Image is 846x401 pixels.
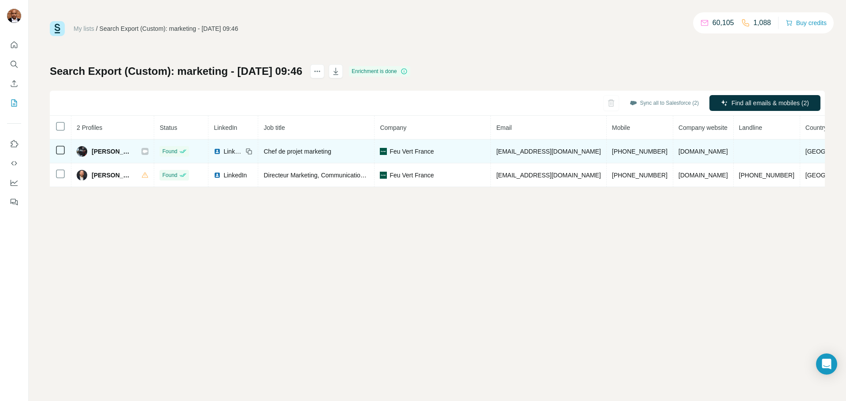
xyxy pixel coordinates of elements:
[496,124,512,131] span: Email
[679,148,728,155] span: [DOMAIN_NAME]
[390,171,434,180] span: Feu Vert France
[7,95,21,111] button: My lists
[753,18,771,28] p: 1,088
[92,147,133,156] span: [PERSON_NAME]
[92,171,133,180] span: [PERSON_NAME]
[96,24,98,33] li: /
[223,171,247,180] span: LinkedIn
[380,148,387,155] img: company-logo
[679,172,728,179] span: [DOMAIN_NAME]
[162,171,177,179] span: Found
[805,124,827,131] span: Country
[7,37,21,53] button: Quick start
[162,147,177,155] span: Found
[263,124,285,131] span: Job title
[77,124,102,131] span: 2 Profiles
[214,124,237,131] span: LinkedIn
[496,172,601,179] span: [EMAIL_ADDRESS][DOMAIN_NAME]
[160,124,177,131] span: Status
[739,172,794,179] span: [PHONE_NUMBER]
[380,172,387,179] img: company-logo
[612,148,668,155] span: [PHONE_NUMBER]
[77,146,87,157] img: Avatar
[709,95,820,111] button: Find all emails & mobiles (2)
[390,147,434,156] span: Feu Vert France
[263,172,408,179] span: Directeur Marketing, Communication & Digital (CMO)
[7,76,21,92] button: Enrich CSV
[263,148,331,155] span: Chef de projet marketing
[7,56,21,72] button: Search
[731,99,809,107] span: Find all emails & mobiles (2)
[349,66,410,77] div: Enrichment is done
[223,147,243,156] span: LinkedIn
[786,17,827,29] button: Buy credits
[50,21,65,36] img: Surfe Logo
[679,124,727,131] span: Company website
[496,148,601,155] span: [EMAIL_ADDRESS][DOMAIN_NAME]
[310,64,324,78] button: actions
[7,175,21,191] button: Dashboard
[74,25,94,32] a: My lists
[712,18,734,28] p: 60,105
[50,64,302,78] h1: Search Export (Custom): marketing - [DATE] 09:46
[380,124,406,131] span: Company
[623,96,705,110] button: Sync all to Salesforce (2)
[7,136,21,152] button: Use Surfe on LinkedIn
[612,124,630,131] span: Mobile
[739,124,762,131] span: Landline
[7,194,21,210] button: Feedback
[816,353,837,375] div: Open Intercom Messenger
[100,24,238,33] div: Search Export (Custom): marketing - [DATE] 09:46
[77,170,87,180] img: Avatar
[214,148,221,155] img: LinkedIn logo
[612,172,668,179] span: [PHONE_NUMBER]
[214,172,221,179] img: LinkedIn logo
[7,155,21,171] button: Use Surfe API
[7,9,21,23] img: Avatar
